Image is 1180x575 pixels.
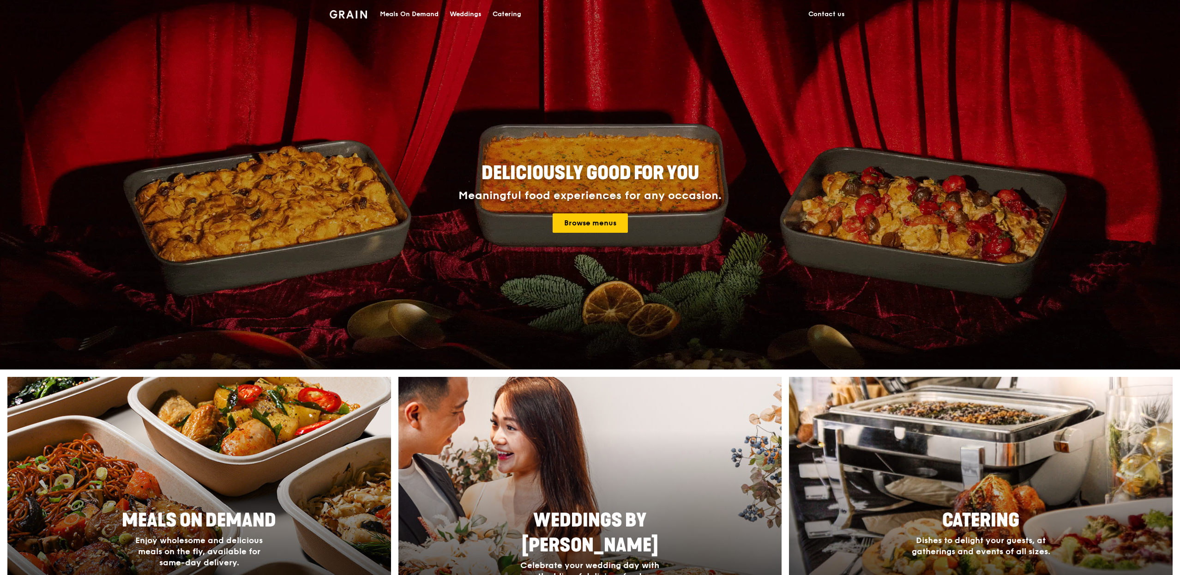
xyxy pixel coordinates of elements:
span: Meals On Demand [122,509,276,532]
a: Contact us [803,0,850,28]
span: Weddings by [PERSON_NAME] [522,509,658,557]
div: Catering [493,0,521,28]
div: Meals On Demand [380,0,439,28]
span: Catering [942,509,1019,532]
span: Deliciously good for you [482,162,699,184]
a: Catering [487,0,527,28]
a: Weddings [444,0,487,28]
a: Browse menus [553,213,628,233]
div: Weddings [450,0,482,28]
span: Dishes to delight your guests, at gatherings and events of all sizes. [912,535,1050,557]
span: Enjoy wholesome and delicious meals on the fly, available for same-day delivery. [135,535,263,568]
div: Meaningful food experiences for any occasion. [424,189,756,202]
img: Grain [330,10,367,18]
